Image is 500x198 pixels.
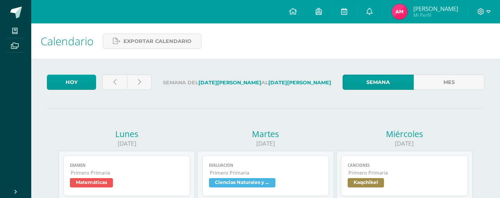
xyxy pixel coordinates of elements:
[348,178,384,187] span: Kaqchikel
[209,163,323,168] span: EVALUACIÓN
[341,155,468,196] a: CANCIONESPrimero PrimariaKaqchikel
[210,169,323,176] span: Primero Primaria
[158,75,336,91] label: Semana del al
[343,75,413,90] a: Semana
[123,34,191,48] span: Exportar calendario
[59,139,195,148] div: [DATE]
[41,34,93,48] span: Calendario
[47,75,96,90] a: Hoy
[414,75,484,90] a: Mes
[198,80,261,86] strong: [DATE][PERSON_NAME]
[103,34,202,49] a: Exportar calendario
[63,155,190,196] a: EXAMENPrimero PrimariaMatemáticas
[336,139,473,148] div: [DATE]
[348,169,461,176] span: Primero Primaria
[197,128,334,139] div: Martes
[413,5,458,12] span: [PERSON_NAME]
[209,178,275,187] span: Ciencias Naturales y Salud
[392,4,407,20] img: a944aec88ad1edc6b7e2268fb46c47a2.png
[71,169,184,176] span: Primero Primaria
[336,128,473,139] div: Miércoles
[70,163,184,168] span: EXAMEN
[59,128,195,139] div: Lunes
[70,178,113,187] span: Matemáticas
[413,12,458,18] span: Mi Perfil
[202,155,329,196] a: EVALUACIÓNPrimero PrimariaCiencias Naturales y Salud
[197,139,334,148] div: [DATE]
[268,80,331,86] strong: [DATE][PERSON_NAME]
[348,163,461,168] span: CANCIONES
